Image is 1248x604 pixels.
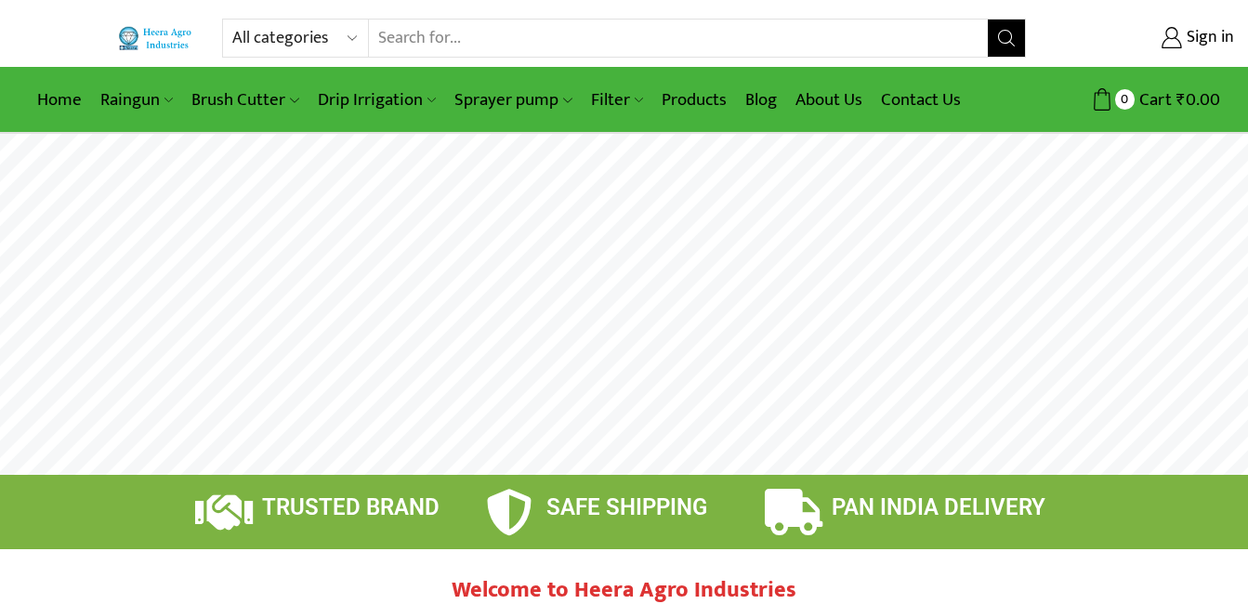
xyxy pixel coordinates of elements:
span: TRUSTED BRAND [262,494,440,520]
span: ₹ [1176,85,1186,114]
button: Search button [988,20,1025,57]
input: Search for... [369,20,988,57]
span: PAN INDIA DELIVERY [832,494,1045,520]
a: Sign in [1054,21,1234,55]
a: Home [28,78,91,122]
a: About Us [786,78,872,122]
a: Sprayer pump [445,78,581,122]
bdi: 0.00 [1176,85,1220,114]
a: Filter [582,78,652,122]
a: Raingun [91,78,182,122]
a: 0 Cart ₹0.00 [1044,83,1220,117]
a: Contact Us [872,78,970,122]
h2: Welcome to Heera Agro Industries [346,577,903,604]
span: Cart [1135,87,1172,112]
a: Blog [736,78,786,122]
a: Products [652,78,736,122]
a: Drip Irrigation [309,78,445,122]
span: SAFE SHIPPING [546,494,707,520]
a: Brush Cutter [182,78,308,122]
span: 0 [1115,89,1135,109]
span: Sign in [1182,26,1234,50]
